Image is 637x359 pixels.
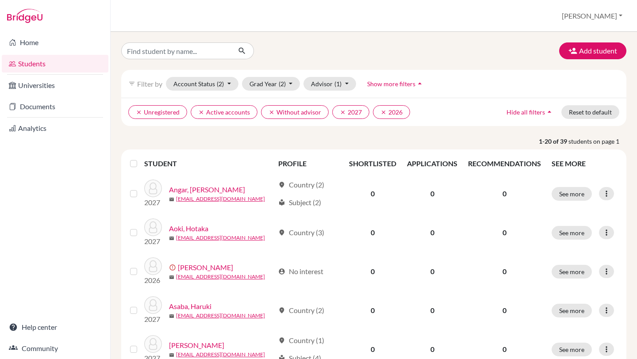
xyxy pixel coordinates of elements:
[278,307,285,314] span: location_on
[278,179,324,190] div: Country (2)
[468,266,541,277] p: 0
[278,197,321,208] div: Subject (2)
[278,199,285,206] span: local_library
[303,77,356,91] button: Advisor(1)
[137,80,162,88] span: Filter by
[191,105,257,119] button: clearActive accounts
[169,313,174,319] span: mail
[559,42,626,59] button: Add student
[367,80,415,88] span: Show more filters
[552,226,592,240] button: See more
[552,265,592,279] button: See more
[144,153,273,174] th: STUDENT
[7,9,42,23] img: Bridge-U
[468,344,541,355] p: 0
[144,218,162,236] img: Aoki, Hotaka
[468,227,541,238] p: 0
[568,137,626,146] span: students on page 1
[402,291,463,330] td: 0
[166,77,238,91] button: Account Status(2)
[545,107,554,116] i: arrow_drop_up
[2,55,108,73] a: Students
[402,153,463,174] th: APPLICATIONS
[144,197,162,208] p: 2027
[402,213,463,252] td: 0
[279,80,286,88] span: (2)
[261,105,329,119] button: clearWithout advisor
[558,8,626,24] button: [PERSON_NAME]
[402,174,463,213] td: 0
[278,181,285,188] span: location_on
[552,187,592,201] button: See more
[217,80,224,88] span: (2)
[278,227,324,238] div: Country (3)
[344,153,402,174] th: SHORTLISTED
[198,109,204,115] i: clear
[278,268,285,275] span: account_circle
[278,335,324,346] div: Country (1)
[144,236,162,247] p: 2027
[415,79,424,88] i: arrow_drop_up
[552,343,592,356] button: See more
[144,314,162,325] p: 2027
[402,252,463,291] td: 0
[169,184,245,195] a: Angar, [PERSON_NAME]
[169,223,208,234] a: Aoki, Hotaka
[176,234,265,242] a: [EMAIL_ADDRESS][DOMAIN_NAME]
[144,296,162,314] img: Asaba, Haruki
[242,77,300,91] button: Grad Year(2)
[380,109,387,115] i: clear
[269,109,275,115] i: clear
[136,109,142,115] i: clear
[334,80,342,88] span: (1)
[121,42,231,59] input: Find student by name...
[169,264,178,271] span: error_outline
[499,105,561,119] button: Hide all filtersarrow_drop_up
[546,153,623,174] th: SEE MORE
[552,304,592,317] button: See more
[561,105,619,119] button: Reset to default
[360,77,432,91] button: Show more filtersarrow_drop_up
[176,312,265,320] a: [EMAIL_ADDRESS][DOMAIN_NAME]
[507,108,545,116] span: Hide all filters
[178,262,233,273] a: [PERSON_NAME]
[273,153,344,174] th: PROFILE
[169,352,174,358] span: mail
[340,109,346,115] i: clear
[373,105,410,119] button: clear2026
[169,236,174,241] span: mail
[176,195,265,203] a: [EMAIL_ADDRESS][DOMAIN_NAME]
[2,340,108,357] a: Community
[468,305,541,316] p: 0
[144,257,162,275] img: Arcos, Pavel
[539,137,568,146] strong: 1-20 of 39
[128,80,135,87] i: filter_list
[278,305,324,316] div: Country (2)
[2,98,108,115] a: Documents
[278,229,285,236] span: location_on
[169,275,174,280] span: mail
[468,188,541,199] p: 0
[128,105,187,119] button: clearUnregistered
[278,337,285,344] span: location_on
[278,266,323,277] div: No interest
[344,291,402,330] td: 0
[463,153,546,174] th: RECOMMENDATIONS
[344,174,402,213] td: 0
[144,179,162,197] img: Angar, Buyannemekh
[169,340,224,351] a: [PERSON_NAME]
[2,318,108,336] a: Help center
[176,273,265,281] a: [EMAIL_ADDRESS][DOMAIN_NAME]
[176,351,265,359] a: [EMAIL_ADDRESS][DOMAIN_NAME]
[344,213,402,252] td: 0
[2,34,108,51] a: Home
[144,335,162,353] img: Bancroft, Eva
[144,275,162,286] p: 2026
[344,252,402,291] td: 0
[332,105,369,119] button: clear2027
[2,76,108,94] a: Universities
[169,301,211,312] a: Asaba, Haruki
[2,119,108,137] a: Analytics
[169,197,174,202] span: mail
